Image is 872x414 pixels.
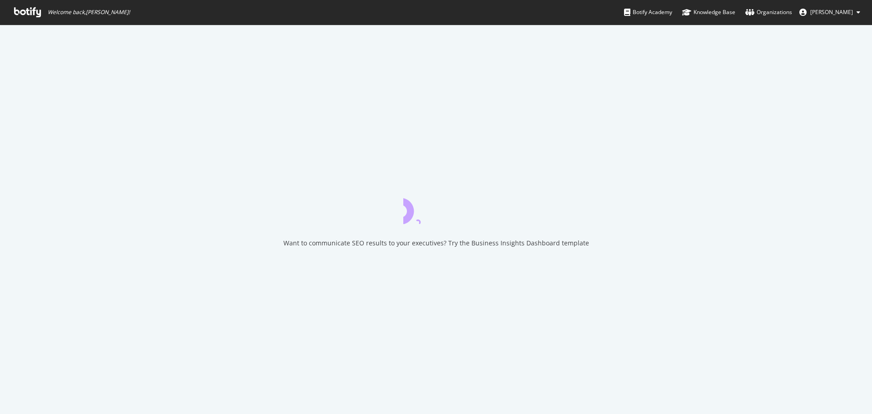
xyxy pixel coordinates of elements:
[48,9,130,16] span: Welcome back, [PERSON_NAME] !
[745,8,792,17] div: Organizations
[682,8,735,17] div: Knowledge Base
[810,8,853,16] span: Jack Firneno
[283,239,589,248] div: Want to communicate SEO results to your executives? Try the Business Insights Dashboard template
[792,5,867,20] button: [PERSON_NAME]
[403,191,469,224] div: animation
[624,8,672,17] div: Botify Academy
